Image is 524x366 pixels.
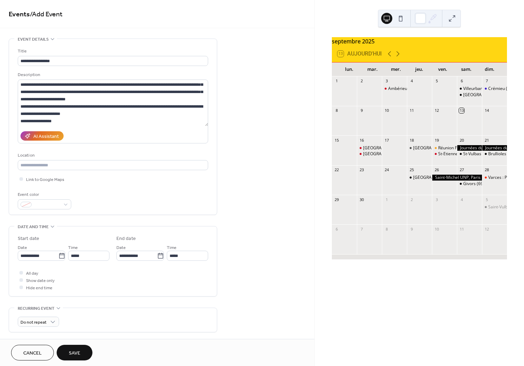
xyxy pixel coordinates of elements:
div: 3 [434,197,439,202]
div: 4 [409,78,414,84]
div: [GEOGRAPHIC_DATA] : Bazeilles [413,145,476,151]
div: 9 [409,226,414,232]
span: Time [68,244,78,251]
div: Villeurbanne (69) Libération [457,86,482,92]
button: Save [57,345,92,360]
div: 7 [484,78,489,84]
div: mar. [361,63,384,76]
div: St-Etienne. Conf; terrorisme [438,151,492,157]
div: dim. [478,63,501,76]
button: Cancel [11,345,54,360]
div: Brullioles (69). Repas Légion [482,151,507,157]
div: End date [116,235,136,242]
div: [GEOGRAPHIC_DATA]. [GEOGRAPHIC_DATA] [363,151,449,157]
div: Title [18,48,207,55]
div: Réunion FARAC [438,145,468,151]
div: sam. [455,63,478,76]
div: 11 [409,108,414,113]
div: Description [18,71,207,78]
span: Hide end time [26,284,52,292]
div: 11 [459,226,464,232]
div: jeu. [408,63,431,76]
div: 21 [484,138,489,143]
div: 12 [434,108,439,113]
div: Réunion FARAC [432,145,457,151]
div: Start date [18,235,39,242]
div: 25 [409,167,414,173]
div: 14 [484,108,489,113]
div: 8 [334,108,339,113]
div: ven. [431,63,455,76]
div: St-Vulbas (01) : Passeurs du clair de lune [457,151,482,157]
div: 1 [334,78,339,84]
div: 12 [484,226,489,232]
div: Location [18,152,207,159]
div: Ambérieu (01) Prise de commandement [382,86,407,92]
div: 24 [384,167,389,173]
div: 2 [409,197,414,202]
div: 16 [359,138,364,143]
div: Grenoble : Bazeilles [407,145,432,151]
div: 6 [459,78,464,84]
a: Events [9,8,30,21]
div: 19 [434,138,439,143]
div: 26 [434,167,439,173]
div: 23 [359,167,364,173]
span: Cancel [23,350,42,357]
div: St-Etienne. Conf; terrorisme [432,151,457,157]
div: 5 [484,197,489,202]
div: Lyon. Montluc [357,151,382,157]
div: 9 [359,108,364,113]
div: 20 [459,138,464,143]
div: 15 [334,138,339,143]
div: 13 [459,108,464,113]
div: [GEOGRAPHIC_DATA] : Harkis [413,175,471,181]
div: Journées du Patrimoine [457,145,482,151]
div: 22 [334,167,339,173]
div: 7 [359,226,364,232]
span: Date and time [18,223,49,231]
div: 30 [359,197,364,202]
div: Ambérieu (01) Prise de commandement [388,86,466,92]
span: Date [116,244,126,251]
div: Crémieu (38) :Bourse Armes [482,86,507,92]
div: lun. [337,63,361,76]
div: Saint-Vulbas (01) Saint-Michel [482,204,507,210]
div: 10 [434,226,439,232]
div: Lyon. Aviation [357,145,382,151]
span: Time [167,244,177,251]
div: Saint-Michel UNP, Paris [432,175,482,181]
div: septembre 2025 [332,37,507,45]
div: 4 [459,197,464,202]
div: 28 [484,167,489,173]
div: mer. [384,63,408,76]
div: 5 [434,78,439,84]
div: Varces : Passation de commandement 7ème BCA [482,175,507,181]
div: 2 [359,78,364,84]
div: Lyon : Harkis [407,175,432,181]
div: 6 [334,226,339,232]
div: 8 [384,226,389,232]
span: Show date only [26,277,55,284]
div: 27 [459,167,464,173]
div: Givors (69):Harkis [457,181,482,187]
span: All day [26,270,38,277]
div: Givors (69):[PERSON_NAME] [463,181,518,187]
div: 3 [384,78,389,84]
span: Do not repeat [21,318,47,326]
div: 10 [384,108,389,113]
div: 29 [334,197,339,202]
div: 18 [409,138,414,143]
div: Journées du Patrimoine [482,145,507,151]
span: Recurring event [18,305,55,312]
div: [GEOGRAPHIC_DATA]. Aviation [363,145,423,151]
div: AI Assistant [33,133,59,140]
div: 1 [384,197,389,202]
div: Event color [18,191,70,198]
span: Event details [18,36,49,43]
div: 17 [384,138,389,143]
span: Date [18,244,27,251]
button: AI Assistant [21,131,64,141]
span: Link to Google Maps [26,176,64,183]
